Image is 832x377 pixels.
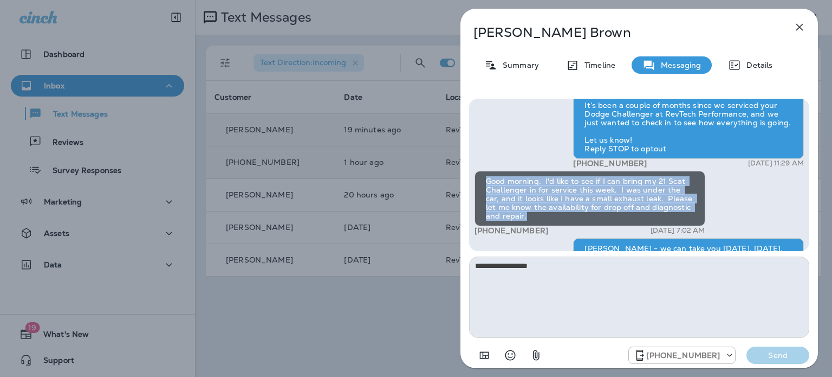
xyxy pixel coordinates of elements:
[497,61,539,69] p: Summary
[748,159,804,168] p: [DATE] 11:29 AM
[473,344,495,366] button: Add in a premade template
[573,238,804,267] div: [PERSON_NAME] - we can take you [DATE], [DATE], [DATE] - what's best for you to drop off?
[655,61,701,69] p: Messaging
[474,171,705,226] div: Good morning. I'd like to see if I can bring my 21 Scat Challenger in for service this week. I wa...
[646,350,720,360] span: [PHONE_NUMBER]
[741,61,772,69] p: Details
[499,344,521,366] button: Select an emoji
[473,25,769,40] p: [PERSON_NAME] Brown
[651,226,705,235] p: [DATE] 7:02 AM
[579,61,615,69] p: Timeline
[474,226,548,235] span: [PHONE_NUMBER]
[573,158,647,168] span: [PHONE_NUMBER]
[573,78,804,159] div: Hi [PERSON_NAME], It’s been a couple of months since we serviced your Dodge Challenger at RevTech...
[629,349,735,362] div: +1 (571) 520-7309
